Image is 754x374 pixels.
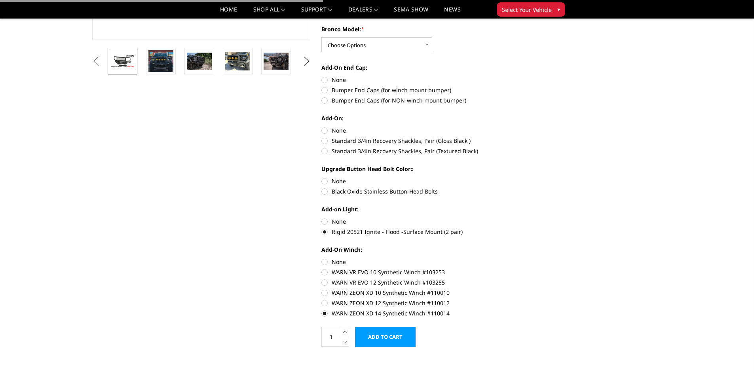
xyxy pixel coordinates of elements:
button: Next [300,55,312,67]
img: Bronco Extreme Front (winch mount) [264,53,289,69]
label: None [321,76,540,84]
button: Previous [90,55,102,67]
img: Bronco Extreme Front (winch mount) [187,53,212,69]
a: Dealers [348,7,378,18]
img: Bronco Extreme Front (winch mount) [110,54,135,68]
label: WARN ZEON XD 12 Synthetic Winch #110012 [321,299,540,307]
a: SEMA Show [394,7,428,18]
label: None [321,258,540,266]
label: Add-On Winch: [321,245,540,254]
label: WARN ZEON XD 14 Synthetic Winch #110014 [321,309,540,317]
label: Standard 3/4in Recovery Shackles, Pair (Textured Black) [321,147,540,155]
label: Bumper End Caps (for winch mount bumper) [321,86,540,94]
label: WARN VR EVO 12 Synthetic Winch #103255 [321,278,540,287]
img: Bronco Extreme Front (winch mount) [225,52,250,70]
img: Bronco Extreme Front (winch mount) [148,50,173,72]
label: Bronco Model: [321,25,540,33]
label: None [321,177,540,185]
iframe: Chat Widget [714,336,754,374]
label: Rigid 20521 Ignite - Flood -Surface Mount (2 pair) [321,228,540,236]
a: shop all [253,7,285,18]
label: Black Oxide Stainless Button-Head Bolts [321,187,540,196]
label: WARN ZEON XD 10 Synthetic Winch #110010 [321,289,540,297]
a: Support [301,7,332,18]
label: Add-On End Cap: [321,63,540,72]
span: Select Your Vehicle [502,6,552,14]
label: Add-On: [321,114,540,122]
a: Home [220,7,237,18]
label: None [321,126,540,135]
input: Add to Cart [355,327,416,347]
label: Bumper End Caps (for NON-winch mount bumper) [321,96,540,104]
label: Upgrade Button Head Bolt Color:: [321,165,540,173]
label: WARN VR EVO 10 Synthetic Winch #103253 [321,268,540,276]
span: ▾ [557,5,560,13]
label: Standard 3/4in Recovery Shackles, Pair (Gloss Black ) [321,137,540,145]
label: None [321,217,540,226]
a: News [444,7,460,18]
button: Select Your Vehicle [497,2,565,17]
label: Add-on Light: [321,205,540,213]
